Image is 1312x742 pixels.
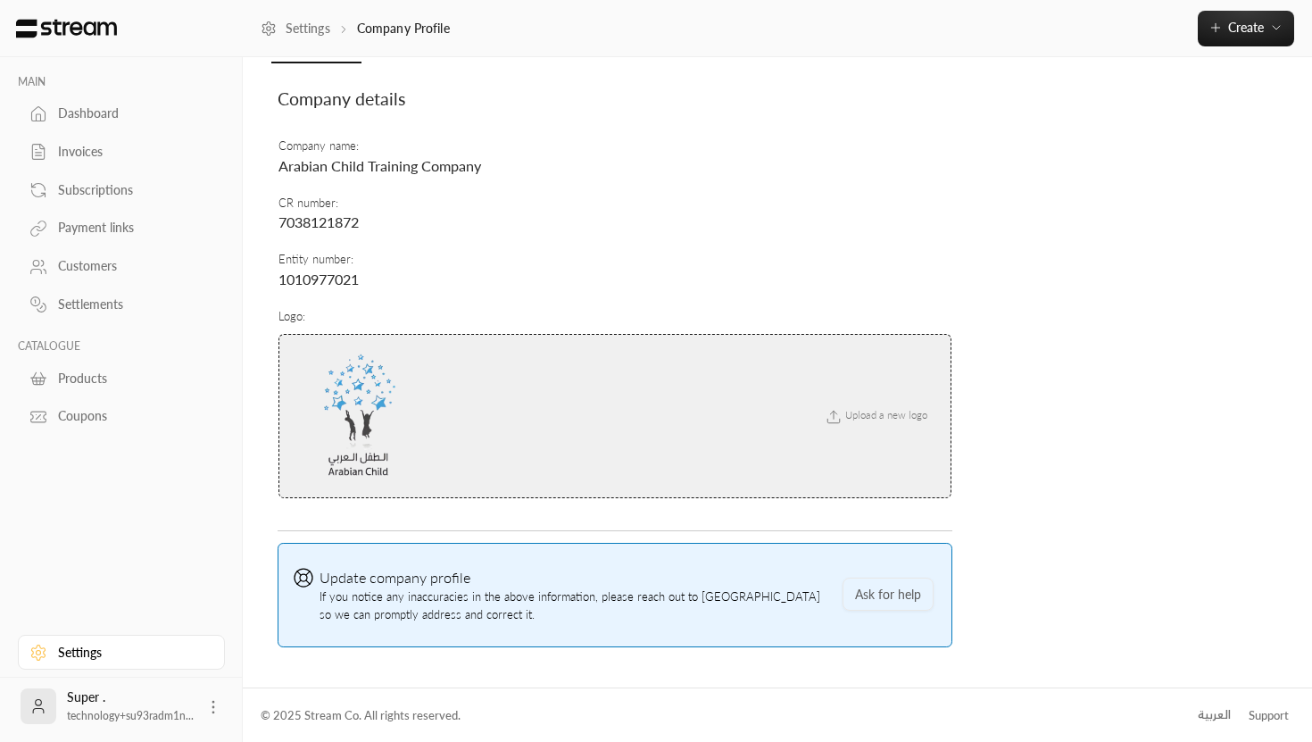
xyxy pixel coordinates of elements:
[320,567,834,623] span: If you notice any inaccuracies in the above information, please reach out to [GEOGRAPHIC_DATA] so...
[278,242,952,298] td: Entity number :
[18,288,225,322] a: Settlements
[814,409,935,421] span: Upload a new logo
[58,257,203,275] div: Customers
[67,688,194,724] div: Super .
[58,104,203,122] div: Dashboard
[18,399,225,434] a: Coupons
[278,186,952,242] td: CR number :
[18,361,225,396] a: Products
[18,135,225,170] a: Invoices
[58,370,203,388] div: Products
[294,349,428,483] img: company logo
[261,707,461,725] div: © 2025 Stream Co. All rights reserved.
[18,249,225,284] a: Customers
[58,219,203,237] div: Payment links
[1242,699,1294,731] a: Support
[14,19,119,38] img: Logo
[278,129,952,186] td: Company name :
[1198,11,1294,46] button: Create
[58,181,203,199] div: Subscriptions
[261,20,330,38] a: Settings
[843,578,934,611] button: Ask for help
[18,96,225,131] a: Dashboard
[58,296,203,313] div: Settlements
[320,569,470,586] span: Update company profile
[18,172,225,207] a: Subscriptions
[278,88,405,109] span: Company details
[58,143,203,161] div: Invoices
[357,20,450,38] p: Company Profile
[18,339,225,354] p: CATALOGUE
[18,211,225,246] a: Payment links
[58,644,203,662] div: Settings
[278,213,359,230] span: 7038121872
[278,271,359,288] span: 1010977021
[261,20,450,38] nav: breadcrumb
[18,635,225,670] a: Settings
[278,299,952,519] td: Logo :
[278,157,481,174] span: Arabian Child Training Company
[1198,706,1231,724] div: العربية
[1228,20,1264,35] span: Create
[67,709,194,722] span: technology+su93radm1n...
[18,75,225,89] p: MAIN
[58,407,203,425] div: Coupons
